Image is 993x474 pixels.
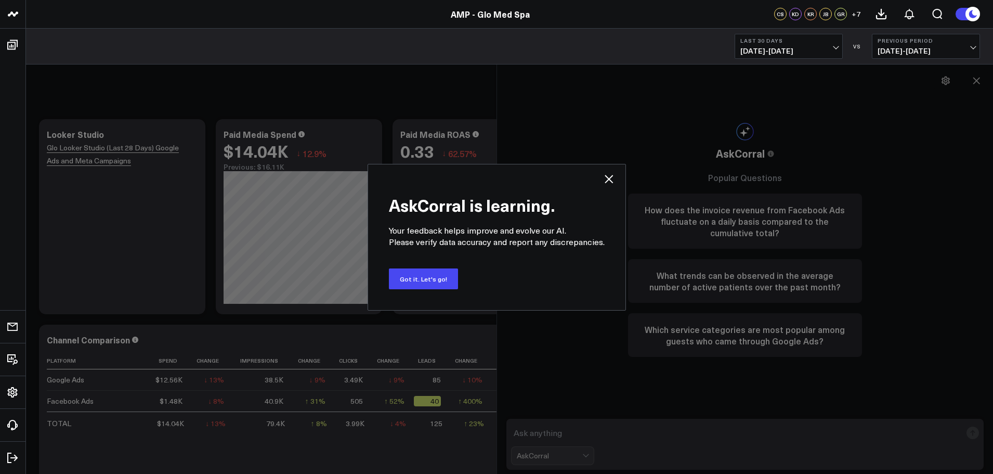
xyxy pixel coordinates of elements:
[451,8,530,20] a: AMP - Glo Med Spa
[819,8,832,20] div: JB
[740,47,837,55] span: [DATE] - [DATE]
[878,37,974,44] b: Previous Period
[735,34,843,59] button: Last 30 Days[DATE]-[DATE]
[774,8,787,20] div: CS
[872,34,980,59] button: Previous Period[DATE]-[DATE]
[789,8,802,20] div: KD
[389,225,605,248] p: Your feedback helps improve and evolve our AI. Please verify data accuracy and report any discrep...
[389,268,458,289] button: Got it. Let's go!
[834,8,847,20] div: GR
[804,8,817,20] div: KR
[389,185,605,214] h2: AskCorral is learning.
[740,37,837,44] b: Last 30 Days
[852,10,860,18] span: + 7
[850,8,862,20] button: +7
[848,43,867,49] div: VS
[878,47,974,55] span: [DATE] - [DATE]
